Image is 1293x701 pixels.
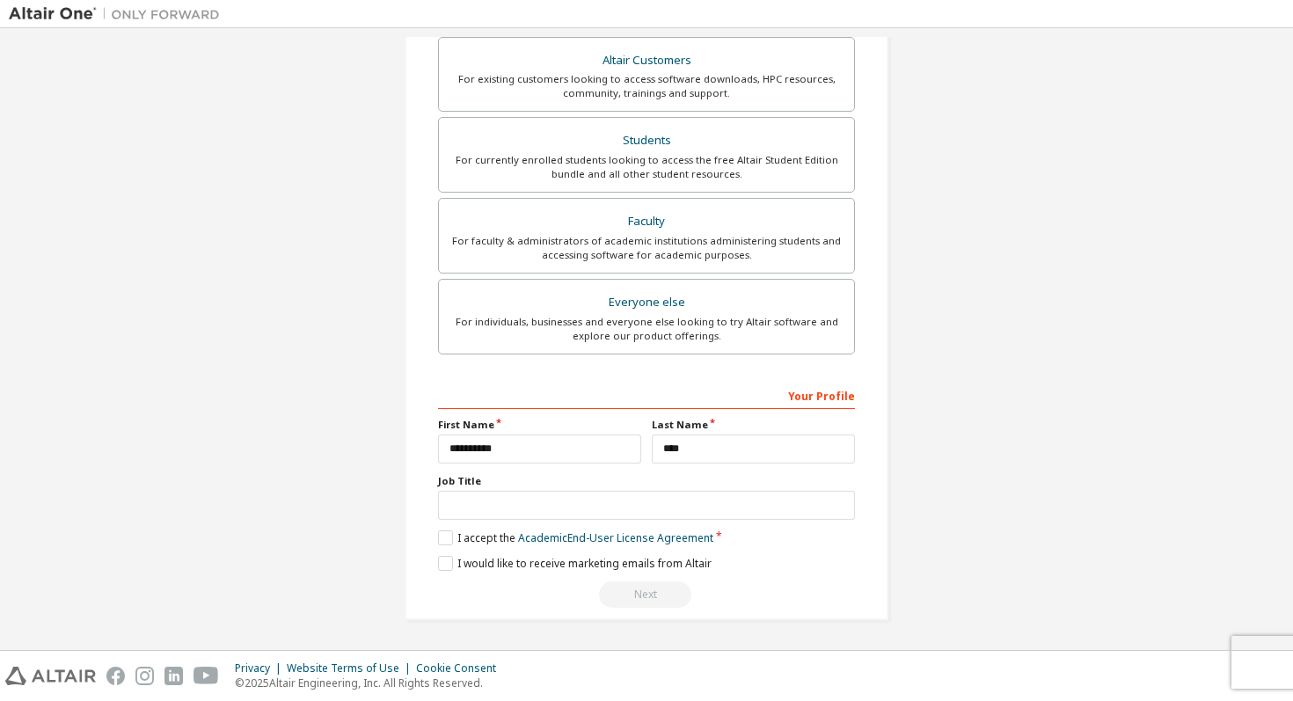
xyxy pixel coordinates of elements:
[449,72,844,100] div: For existing customers looking to access software downloads, HPC resources, community, trainings ...
[449,290,844,315] div: Everyone else
[416,661,507,675] div: Cookie Consent
[235,661,287,675] div: Privacy
[438,556,712,571] label: I would like to receive marketing emails from Altair
[164,667,183,685] img: linkedin.svg
[106,667,125,685] img: facebook.svg
[449,153,844,181] div: For currently enrolled students looking to access the free Altair Student Edition bundle and all ...
[438,381,855,409] div: Your Profile
[194,667,219,685] img: youtube.svg
[235,675,507,690] p: © 2025 Altair Engineering, Inc. All Rights Reserved.
[438,530,713,545] label: I accept the
[438,474,855,488] label: Job Title
[5,667,96,685] img: altair_logo.svg
[449,128,844,153] div: Students
[449,234,844,262] div: For faculty & administrators of academic institutions administering students and accessing softwa...
[287,661,416,675] div: Website Terms of Use
[438,581,855,608] div: Read and acccept EULA to continue
[135,667,154,685] img: instagram.svg
[449,315,844,343] div: For individuals, businesses and everyone else looking to try Altair software and explore our prod...
[438,418,641,432] label: First Name
[652,418,855,432] label: Last Name
[449,209,844,234] div: Faculty
[449,48,844,73] div: Altair Customers
[9,5,229,23] img: Altair One
[518,530,713,545] a: Academic End-User License Agreement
